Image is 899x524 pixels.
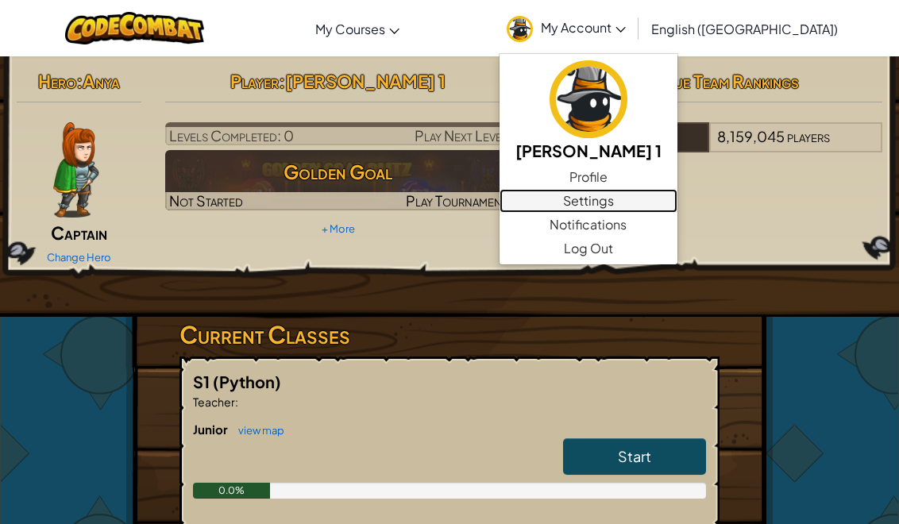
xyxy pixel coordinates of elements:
[500,237,677,260] a: Log Out
[550,60,627,138] img: avatar
[500,189,677,213] a: Settings
[618,447,651,465] span: Start
[38,70,76,92] span: Hero
[235,395,238,409] span: :
[619,70,799,92] span: AI League Team Rankings
[415,126,507,144] span: Play Next Level
[51,222,107,244] span: Captain
[322,222,355,235] a: + More
[193,422,230,437] span: Junior
[169,126,294,144] span: Levels Completed: 0
[500,165,677,189] a: Profile
[230,70,279,92] span: Player
[535,137,882,156] a: World8,159,045players
[307,7,407,50] a: My Courses
[169,191,243,210] span: Not Started
[193,483,270,499] div: 0.0%
[165,122,512,145] a: Play Next Level
[65,12,204,44] img: CodeCombat logo
[230,424,284,437] a: view map
[500,58,677,165] a: [PERSON_NAME] 1
[193,372,213,391] span: S1
[285,70,446,92] span: [PERSON_NAME] 1
[541,19,626,36] span: My Account
[499,3,634,53] a: My Account
[550,215,627,234] span: Notifications
[651,21,838,37] span: English ([GEOGRAPHIC_DATA])
[165,150,512,210] a: Golden GoalNot StartedPlay Tournament
[717,127,785,145] span: 8,159,045
[315,21,385,37] span: My Courses
[179,317,720,353] h3: Current Classes
[165,150,512,210] img: Golden Goal
[53,122,98,218] img: captain-pose.png
[500,213,677,237] a: Notifications
[213,372,281,391] span: (Python)
[515,138,662,163] h5: [PERSON_NAME] 1
[507,16,533,42] img: avatar
[193,395,235,409] span: Teacher
[787,127,830,145] span: players
[279,70,285,92] span: :
[165,154,512,190] h3: Golden Goal
[643,7,846,50] a: English ([GEOGRAPHIC_DATA])
[47,251,111,264] a: Change Hero
[76,70,83,92] span: :
[406,191,507,210] span: Play Tournament
[83,70,120,92] span: Anya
